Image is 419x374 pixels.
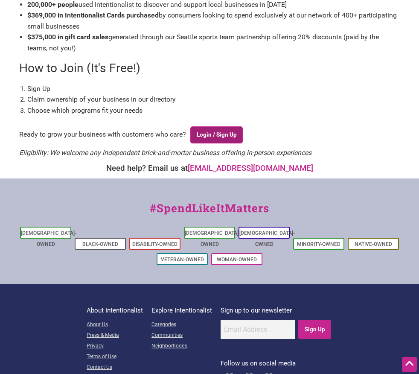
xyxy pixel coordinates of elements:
a: Veteran-Owned [161,257,204,263]
a: About Us [87,320,143,330]
input: Email Address [221,320,295,339]
a: Categories [151,320,212,330]
a: Contact Us [87,362,143,373]
div: Need help? Email us at [4,162,415,174]
a: [DEMOGRAPHIC_DATA]-Owned [185,230,240,247]
a: [EMAIL_ADDRESS][DOMAIN_NAME] [188,164,313,173]
p: Follow us on social media [221,358,332,368]
a: Woman-Owned [217,257,257,263]
a: Black-Owned [82,241,118,247]
a: Disability-Owned [132,241,177,247]
b: 200,000+ people [27,0,79,9]
b: $375,000 in gift card sales [27,33,108,41]
li: by consumers looking to spend exclusively at our network of 400+ participating small businesses [27,10,400,32]
a: [DEMOGRAPHIC_DATA]-Owned [239,230,295,247]
p: Sign up to our newsletter [221,305,332,316]
div: Ready to grow your business with customers who care? [19,122,400,148]
a: Minority-Owned [297,241,340,247]
a: Press & Media [87,330,143,341]
li: Sign Up [27,83,400,94]
p: About Intentionalist [87,305,143,316]
li: Choose which programs fit your needs [27,105,400,116]
a: Communities [151,330,212,341]
a: Terms of Use [87,352,143,362]
em: Eligibility: We welcome any independent brick-and-mortar business offering in-person experiences [19,149,311,157]
div: Scroll Back to Top [402,357,417,372]
a: [DEMOGRAPHIC_DATA]-Owned [21,230,76,247]
a: Native-Owned [355,241,392,247]
li: generated through our Seattle sports team partnership offering 20% discounts (paid by the teams, ... [27,32,400,53]
input: Sign Up [298,320,331,339]
h2: How to Join (It's Free!) [19,60,400,76]
b: $369,000 in Intentionalist Cards purchased [27,11,159,19]
a: Login / Sign Up [190,126,243,143]
p: Explore Intentionalist [151,305,212,316]
a: Neighborhoods [151,341,212,352]
li: Claim ownership of your business in our directory [27,94,400,105]
a: Privacy [87,341,143,352]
